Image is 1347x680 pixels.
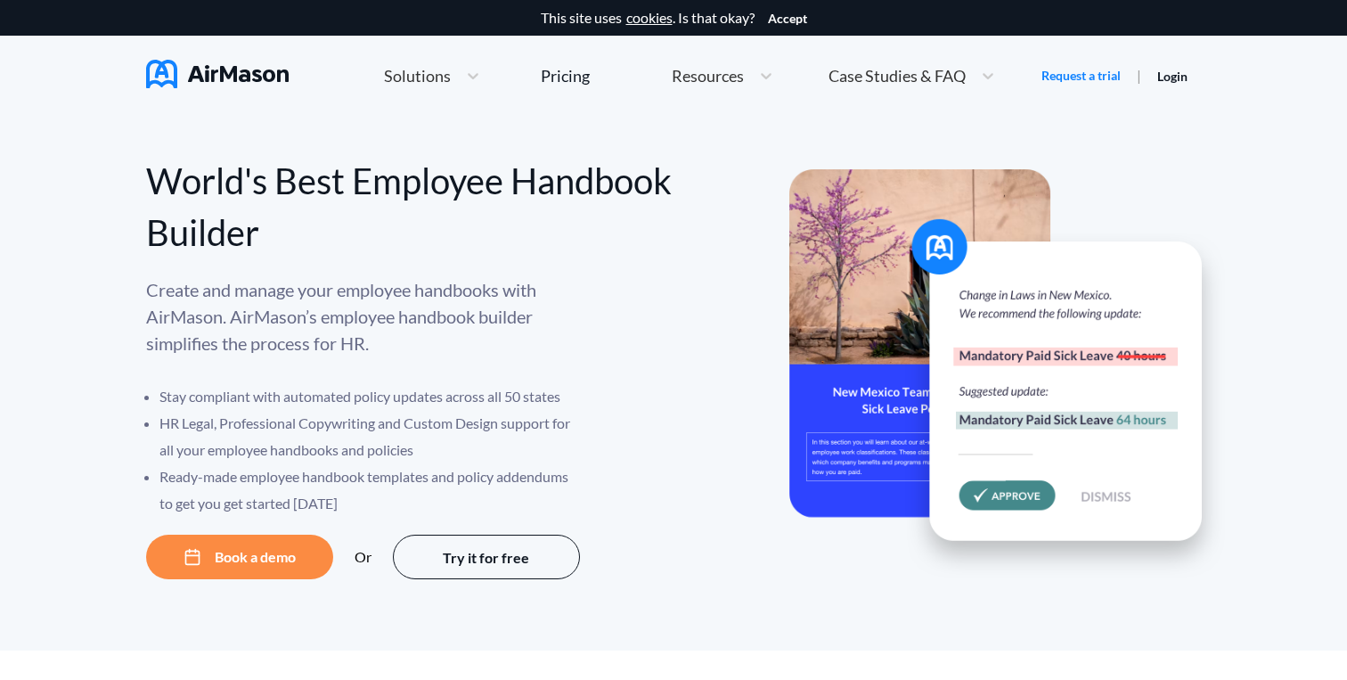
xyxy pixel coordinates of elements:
div: World's Best Employee Handbook Builder [146,155,674,258]
img: hero-banner [789,169,1226,578]
button: Try it for free [393,535,580,579]
img: AirMason Logo [146,60,289,88]
p: Create and manage your employee handbooks with AirMason. AirMason’s employee handbook builder sim... [146,276,583,356]
a: cookies [626,10,673,26]
button: Book a demo [146,535,333,579]
li: HR Legal, Professional Copywriting and Custom Design support for all your employee handbooks and ... [159,410,583,463]
a: Request a trial [1041,67,1121,85]
span: | [1137,67,1141,84]
div: Pricing [541,68,590,84]
span: Resources [672,68,744,84]
button: Accept cookies [768,12,807,26]
span: Solutions [384,68,451,84]
a: Pricing [541,60,590,92]
li: Stay compliant with automated policy updates across all 50 states [159,383,583,410]
li: Ready-made employee handbook templates and policy addendums to get you get started [DATE] [159,463,583,517]
a: Login [1157,69,1188,84]
div: Or [355,549,371,565]
span: Case Studies & FAQ [829,68,966,84]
